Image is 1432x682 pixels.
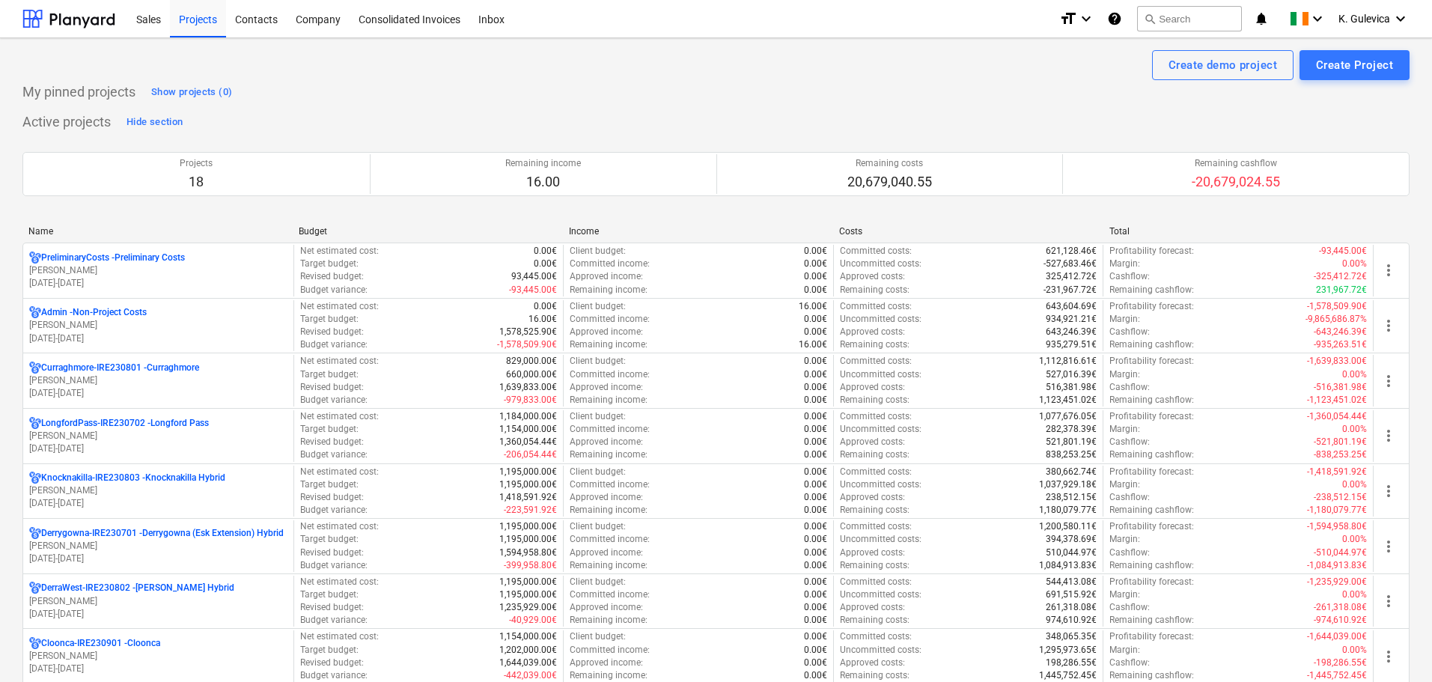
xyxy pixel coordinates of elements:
[29,608,287,621] p: [DATE] - [DATE]
[29,527,287,565] div: Derrygowna-IRE230701 -Derrygowna (Esk Extension) Hybrid[PERSON_NAME][DATE]-[DATE]
[499,520,557,533] p: 1,195,000.00€
[847,173,932,191] p: 20,679,040.55
[1109,466,1194,478] p: Profitability forecast :
[840,394,910,407] p: Remaining costs :
[1342,533,1367,546] p: 0.00%
[840,245,912,258] p: Committed costs :
[505,173,581,191] p: 16.00
[1314,326,1367,338] p: -643,246.39€
[570,394,648,407] p: Remaining income :
[300,394,368,407] p: Budget variance :
[29,387,287,400] p: [DATE] - [DATE]
[840,381,905,394] p: Approved costs :
[147,80,236,104] button: Show projects (0)
[300,478,359,491] p: Target budget :
[1305,313,1367,326] p: -9,865,686.87%
[847,157,932,170] p: Remaining costs
[180,173,213,191] p: 18
[1338,13,1390,25] span: K. Gulevica
[29,319,287,332] p: [PERSON_NAME]
[1380,261,1398,279] span: more_vert
[570,546,643,559] p: Approved income :
[1046,423,1097,436] p: 282,378.39€
[29,417,41,430] div: Project has multi currencies enabled
[300,559,368,572] p: Budget variance :
[29,637,287,675] div: Cloonca-IRE230901 -Cloonca[PERSON_NAME][DATE]-[DATE]
[41,582,234,594] p: DerraWest-IRE230802 - [PERSON_NAME] Hybrid
[840,466,912,478] p: Committed costs :
[1046,466,1097,478] p: 380,662.74€
[1109,300,1194,313] p: Profitability forecast :
[570,338,648,351] p: Remaining income :
[840,576,912,588] p: Committed costs :
[840,326,905,338] p: Approved costs :
[29,332,287,345] p: [DATE] - [DATE]
[840,588,921,601] p: Uncommitted costs :
[840,491,905,504] p: Approved costs :
[569,226,827,237] div: Income
[804,313,827,326] p: 0.00€
[804,491,827,504] p: 0.00€
[1109,576,1194,588] p: Profitability forecast :
[1307,394,1367,407] p: -1,123,451.02€
[300,448,368,461] p: Budget variance :
[504,394,557,407] p: -979,833.00€
[29,582,41,594] div: Project has multi currencies enabled
[29,306,41,319] div: Project has multi currencies enabled
[570,355,626,368] p: Client budget :
[300,245,379,258] p: Net estimated cost :
[1043,284,1097,296] p: -231,967.72€
[499,491,557,504] p: 1,418,591.92€
[570,410,626,423] p: Client budget :
[804,520,827,533] p: 0.00€
[1046,270,1097,283] p: 325,412.72€
[1169,55,1277,75] div: Create demo project
[1300,50,1410,80] button: Create Project
[22,113,111,131] p: Active projects
[534,258,557,270] p: 0.00€
[22,83,135,101] p: My pinned projects
[570,368,650,381] p: Committed income :
[1314,546,1367,559] p: -510,044.97€
[799,300,827,313] p: 16.00€
[300,300,379,313] p: Net estimated cost :
[1314,436,1367,448] p: -521,801.19€
[804,478,827,491] p: 0.00€
[840,258,921,270] p: Uncommitted costs :
[534,245,557,258] p: 0.00€
[804,436,827,448] p: 0.00€
[1039,520,1097,533] p: 1,200,580.11€
[29,374,287,387] p: [PERSON_NAME]
[499,423,557,436] p: 1,154,000.00€
[1109,504,1194,517] p: Remaining cashflow :
[1308,10,1326,28] i: keyboard_arrow_down
[1380,538,1398,555] span: more_vert
[1039,394,1097,407] p: 1,123,451.02€
[570,576,626,588] p: Client budget :
[1109,533,1140,546] p: Margin :
[1316,55,1393,75] div: Create Project
[804,381,827,394] p: 0.00€
[499,410,557,423] p: 1,184,000.00€
[29,362,287,400] div: Curraghmore-IRE230801 -Curraghmore[PERSON_NAME][DATE]-[DATE]
[804,326,827,338] p: 0.00€
[804,284,827,296] p: 0.00€
[1109,559,1194,572] p: Remaining cashflow :
[1109,423,1140,436] p: Margin :
[1307,504,1367,517] p: -1,180,079.77€
[1059,10,1077,28] i: format_size
[570,520,626,533] p: Client budget :
[1314,270,1367,283] p: -325,412.72€
[840,478,921,491] p: Uncommitted costs :
[804,258,827,270] p: 0.00€
[534,300,557,313] p: 0.00€
[300,520,379,533] p: Net estimated cost :
[499,576,557,588] p: 1,195,000.00€
[1380,427,1398,445] span: more_vert
[1342,423,1367,436] p: 0.00%
[570,436,643,448] p: Approved income :
[840,338,910,351] p: Remaining costs :
[1109,478,1140,491] p: Margin :
[1109,258,1140,270] p: Margin :
[1109,226,1368,237] div: Total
